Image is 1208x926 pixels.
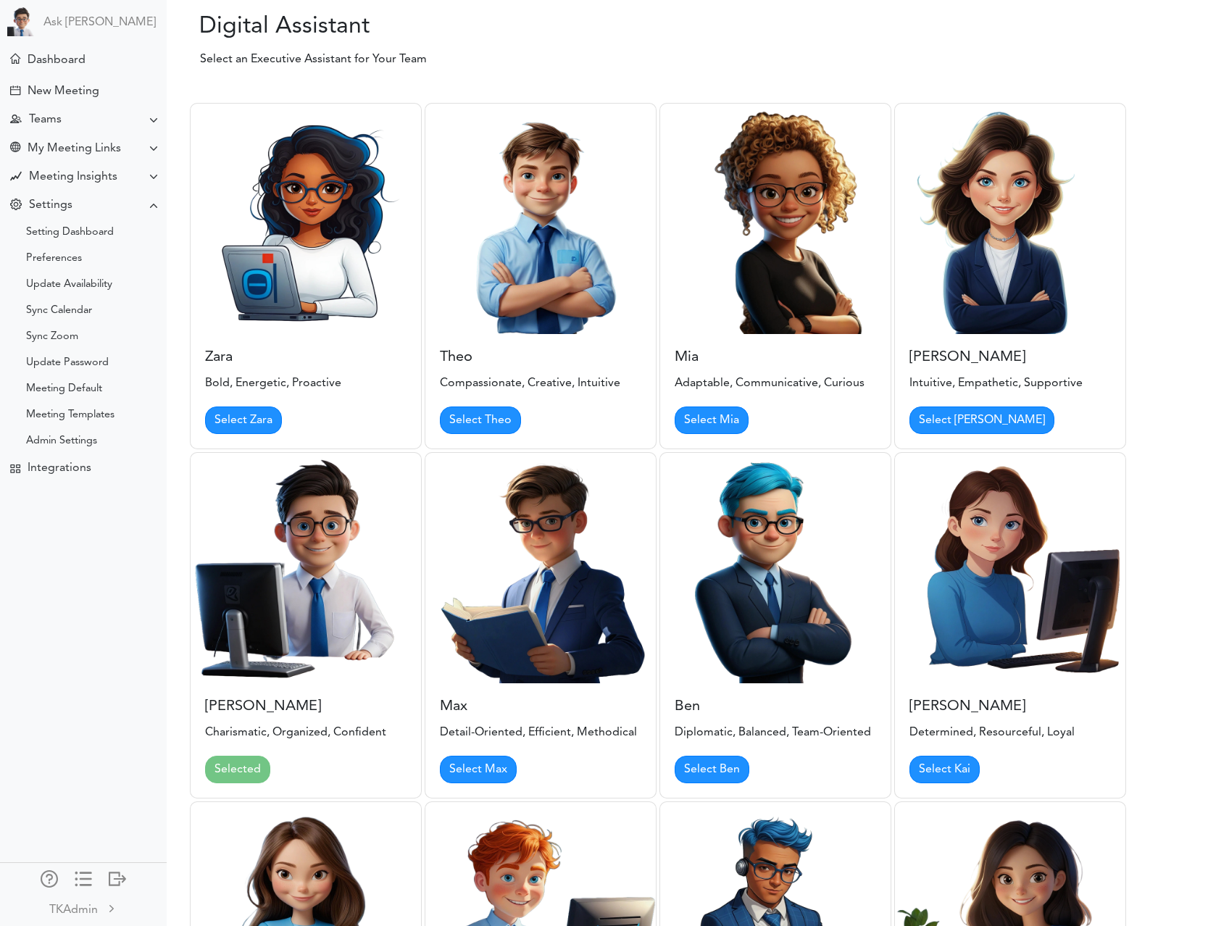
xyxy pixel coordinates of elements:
[675,724,876,741] p: Diplomatic, Balanced, Team-Oriented
[75,870,92,890] a: Change side menu
[660,104,891,334] img: Card image cap
[909,406,1054,434] a: Select [PERSON_NAME]
[660,453,891,683] img: Card image cap
[75,870,92,885] div: Show only icons
[440,375,641,392] p: Compassionate, Creative, Intuitive
[909,724,1111,741] p: Determined, Resourceful, Loyal
[440,349,641,366] h5: Theo
[440,698,641,715] h5: Max
[10,54,20,64] div: Meeting Dashboard
[440,406,521,434] a: Select Theo
[205,698,407,715] h5: [PERSON_NAME]
[26,255,82,262] div: Preferences
[29,199,72,212] div: Settings
[675,406,749,434] a: Select Mia
[26,229,114,236] div: Setting Dashboard
[205,375,407,392] p: Bold, Energetic, Proactive
[205,349,407,366] h5: Zara
[7,7,36,36] img: Powered by TEAMCAL AI
[440,724,641,741] p: Detail-Oriented, Efficient, Methodical
[440,756,517,783] a: Select Max
[26,307,92,314] div: Sync Calendar
[1,892,165,925] a: TKAdmin
[675,375,876,392] p: Adaptable, Communicative, Curious
[26,438,97,445] div: Admin Settings
[10,142,20,156] div: Share Meeting Link
[205,406,282,434] a: Select Zara
[26,333,78,341] div: Sync Zoom
[26,385,102,393] div: Meeting Default
[425,453,656,683] img: Card image cap
[909,698,1111,715] h5: [PERSON_NAME]
[895,104,1125,334] img: Card image cap
[43,16,156,30] a: Ask [PERSON_NAME]
[675,349,876,366] h5: Mia
[10,464,20,474] div: TEAMCAL AI Workflow Apps
[29,113,62,127] div: Teams
[425,104,656,334] img: Card image cap
[895,453,1125,683] img: Card image cap
[41,870,58,885] div: Manage Members and Externals
[191,453,421,683] img: Card image cap
[10,85,20,96] div: Create Meeting
[28,85,99,99] div: New Meeting
[26,412,114,419] div: Meeting Templates
[675,698,876,715] h5: Ben
[26,281,112,288] div: Update Availability
[26,359,109,367] div: Update Password
[49,901,98,919] div: TKAdmin
[909,375,1111,392] p: Intuitive, Empathetic, Supportive
[178,51,907,68] p: Select an Executive Assistant for Your Team
[909,349,1111,366] h5: [PERSON_NAME]
[28,142,121,156] div: My Meeting Links
[109,870,126,885] div: Log out
[28,54,86,67] div: Dashboard
[205,724,407,741] p: Charismatic, Organized, Confident
[909,756,980,783] a: Select Kai
[191,104,421,334] img: Card image cap
[178,13,503,41] h2: Digital Assistant
[675,756,749,783] a: Select Ben
[28,462,91,475] div: Integrations
[29,170,117,184] div: Meeting Insights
